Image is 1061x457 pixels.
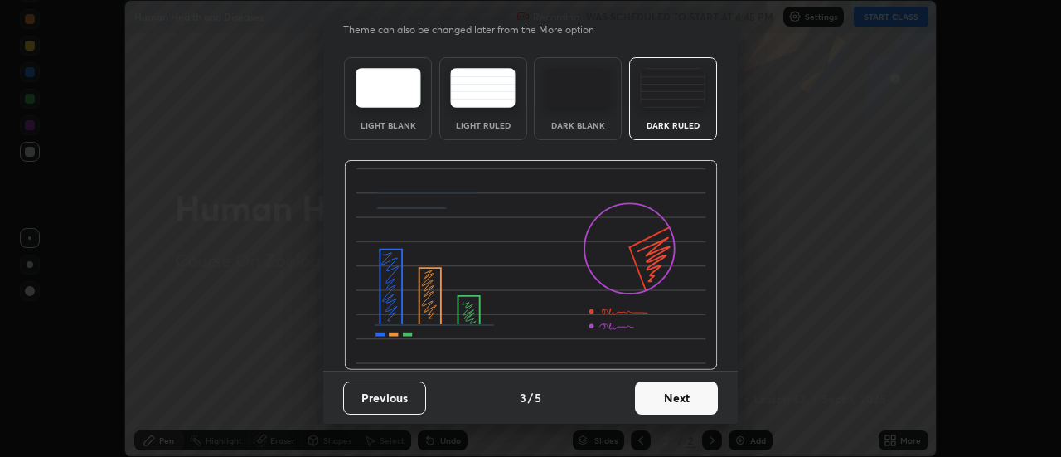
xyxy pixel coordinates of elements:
button: Previous [343,382,426,415]
div: Dark Blank [545,121,611,129]
img: darkRuledTheme.de295e13.svg [640,68,705,108]
div: Dark Ruled [640,121,706,129]
h4: 5 [535,389,541,406]
h4: 3 [520,389,526,406]
div: Light Ruled [450,121,516,129]
img: darkTheme.f0cc69e5.svg [545,68,611,108]
img: darkRuledThemeBanner.864f114c.svg [344,160,718,371]
div: Light Blank [355,121,421,129]
p: Theme can also be changed later from the More option [343,22,612,37]
img: lightTheme.e5ed3b09.svg [356,68,421,108]
h4: / [528,389,533,406]
img: lightRuledTheme.5fabf969.svg [450,68,516,108]
button: Next [635,382,718,415]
